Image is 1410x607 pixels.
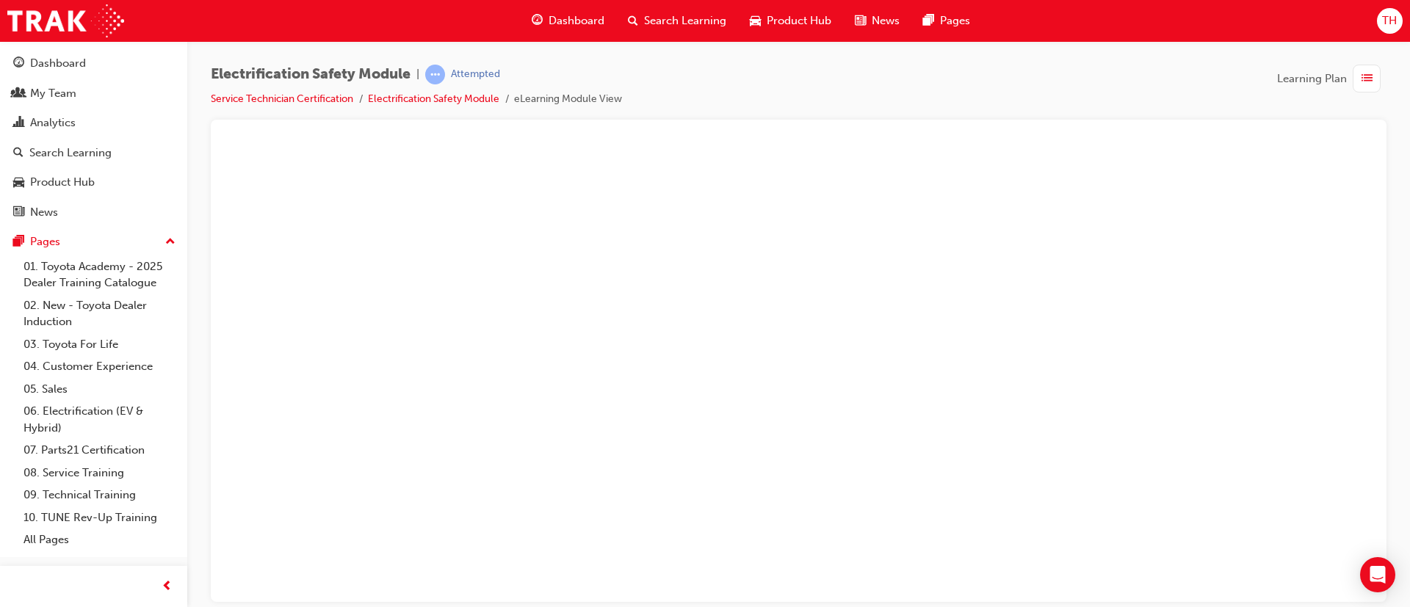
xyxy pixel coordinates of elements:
[923,12,934,30] span: pages-icon
[211,66,411,83] span: Electrification Safety Module
[18,506,181,529] a: 10. TUNE Rev-Up Training
[30,204,58,221] div: News
[1382,12,1397,29] span: TH
[616,6,738,36] a: search-iconSearch Learning
[6,139,181,167] a: Search Learning
[911,6,982,36] a: pages-iconPages
[18,484,181,506] a: 09. Technical Training
[13,236,24,249] span: pages-icon
[30,174,95,191] div: Product Hub
[30,85,76,102] div: My Team
[13,87,24,101] span: people-icon
[425,65,445,84] span: learningRecordVerb_ATTEMPT-icon
[1377,8,1403,34] button: TH
[6,50,181,77] a: Dashboard
[6,228,181,255] button: Pages
[18,439,181,462] a: 07. Parts21 Certification
[13,117,24,130] span: chart-icon
[18,462,181,484] a: 08. Service Training
[368,92,499,105] a: Electrification Safety Module
[18,294,181,333] a: 02. New - Toyota Dealer Induction
[451,68,500,81] div: Attempted
[13,176,24,189] span: car-icon
[18,400,181,439] a: 06. Electrification (EV & Hybrid)
[1360,557,1395,592] div: Open Intercom Messenger
[6,47,181,228] button: DashboardMy TeamAnalyticsSearch LearningProduct HubNews
[549,12,604,29] span: Dashboard
[6,169,181,196] a: Product Hub
[18,255,181,294] a: 01. Toyota Academy - 2025 Dealer Training Catalogue
[843,6,911,36] a: news-iconNews
[7,4,124,37] img: Trak
[1362,70,1373,88] span: list-icon
[18,333,181,356] a: 03. Toyota For Life
[6,80,181,107] a: My Team
[211,92,353,105] a: Service Technician Certification
[165,233,176,252] span: up-icon
[13,147,23,160] span: search-icon
[6,199,181,226] a: News
[13,206,24,219] span: news-icon
[18,355,181,378] a: 04. Customer Experience
[416,66,419,83] span: |
[18,378,181,401] a: 05. Sales
[532,12,543,30] span: guage-icon
[30,55,86,72] div: Dashboard
[30,233,60,250] div: Pages
[6,109,181,137] a: Analytics
[13,57,24,70] span: guage-icon
[18,528,181,551] a: All Pages
[1277,70,1347,87] span: Learning Plan
[30,115,76,131] div: Analytics
[750,12,761,30] span: car-icon
[767,12,831,29] span: Product Hub
[514,91,622,108] li: eLearning Module View
[628,12,638,30] span: search-icon
[520,6,616,36] a: guage-iconDashboard
[29,145,112,161] div: Search Learning
[738,6,843,36] a: car-iconProduct Hub
[162,578,173,596] span: prev-icon
[855,12,866,30] span: news-icon
[872,12,900,29] span: News
[644,12,726,29] span: Search Learning
[1277,65,1386,92] button: Learning Plan
[940,12,970,29] span: Pages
